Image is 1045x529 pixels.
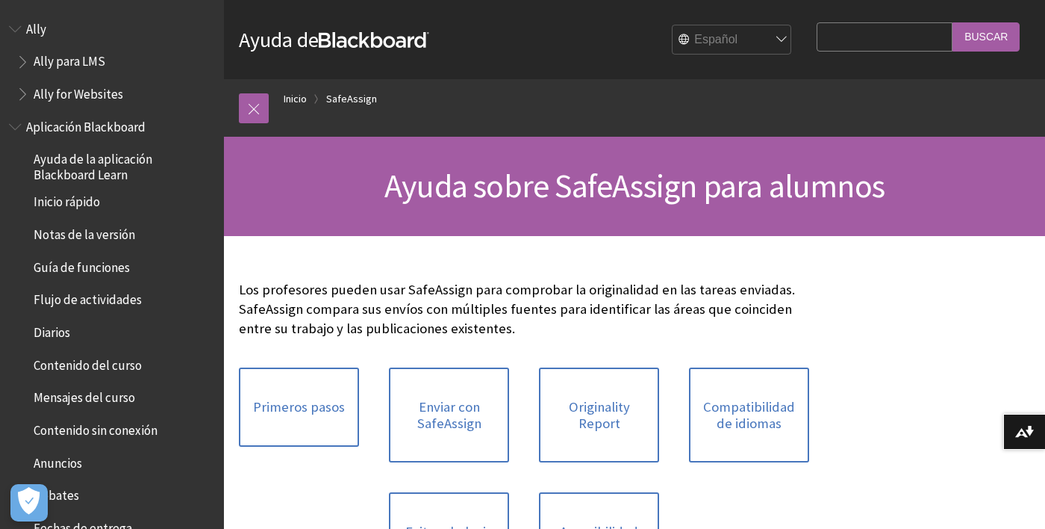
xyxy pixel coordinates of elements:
[34,353,142,373] span: Contenido del curso
[9,16,215,107] nav: Book outline for Anthology Ally Help
[26,114,146,134] span: Aplicación Blackboard
[239,280,809,339] p: Los profesores pueden usar SafeAssign para comprobar la originalidad en las tareas enviadas. Safe...
[26,16,46,37] span: Ally
[673,25,792,55] select: Site Language Selector
[319,32,429,48] strong: Blackboard
[539,368,659,463] a: Originality Report
[952,22,1020,52] input: Buscar
[34,483,79,504] span: Debates
[34,147,213,182] span: Ayuda de la aplicación Blackboard Learn
[239,368,359,447] a: Primeros pasos
[34,320,70,340] span: Diarios
[34,222,135,242] span: Notas de la versión
[34,418,157,438] span: Contenido sin conexión
[34,255,130,275] span: Guía de funciones
[34,451,82,471] span: Anuncios
[384,165,885,206] span: Ayuda sobre SafeAssign para alumnos
[389,368,509,463] a: Enviar con SafeAssign
[10,484,48,522] button: Abrir preferencias
[34,81,123,102] span: Ally for Websites
[34,190,100,210] span: Inicio rápido
[284,90,307,108] a: Inicio
[326,90,377,108] a: SafeAssign
[34,49,105,69] span: Ally para LMS
[239,26,429,53] a: Ayuda deBlackboard
[34,386,135,406] span: Mensajes del curso
[689,368,809,463] a: Compatibilidad de idiomas
[34,288,142,308] span: Flujo de actividades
